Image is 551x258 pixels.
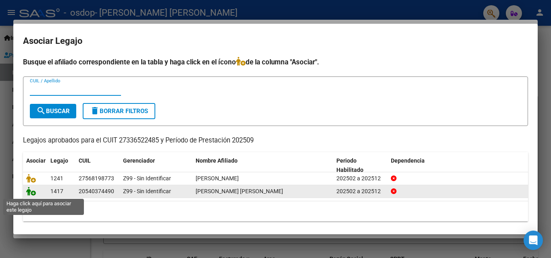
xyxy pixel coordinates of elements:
datatable-header-cell: Asociar [23,152,47,179]
span: Borrar Filtros [90,107,148,115]
span: Gerenciador [123,157,155,164]
span: 1241 [50,175,63,182]
h4: Busque el afiliado correspondiente en la tabla y haga click en el ícono de la columna "Asociar". [23,57,528,67]
span: Asociar [26,157,46,164]
div: 27568198773 [79,174,114,183]
datatable-header-cell: Nombre Afiliado [192,152,333,179]
span: CUIL [79,157,91,164]
span: Z99 - Sin Identificar [123,188,171,194]
datatable-header-cell: Gerenciador [120,152,192,179]
span: Periodo Habilitado [336,157,363,173]
span: Legajo [50,157,68,164]
h2: Asociar Legajo [23,33,528,49]
div: Open Intercom Messenger [524,231,543,250]
datatable-header-cell: CUIL [75,152,120,179]
div: 202502 a 202512 [336,174,384,183]
span: RIOS REIS FELIPE OCTAVIO [196,188,283,194]
button: Borrar Filtros [83,103,155,119]
datatable-header-cell: Legajo [47,152,75,179]
datatable-header-cell: Periodo Habilitado [333,152,388,179]
div: 20540374490 [79,187,114,196]
p: Legajos aprobados para el CUIT 27336522485 y Período de Prestación 202509 [23,136,528,146]
span: 1417 [50,188,63,194]
mat-icon: search [36,106,46,116]
button: Buscar [30,104,76,118]
span: Z99 - Sin Identificar [123,175,171,182]
div: 202502 a 202512 [336,187,384,196]
div: 2 registros [23,201,528,221]
span: Dependencia [391,157,425,164]
span: Nombre Afiliado [196,157,238,164]
span: Buscar [36,107,70,115]
span: BOCZAR ISABELLA AYLEN [196,175,239,182]
datatable-header-cell: Dependencia [388,152,528,179]
mat-icon: delete [90,106,100,116]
